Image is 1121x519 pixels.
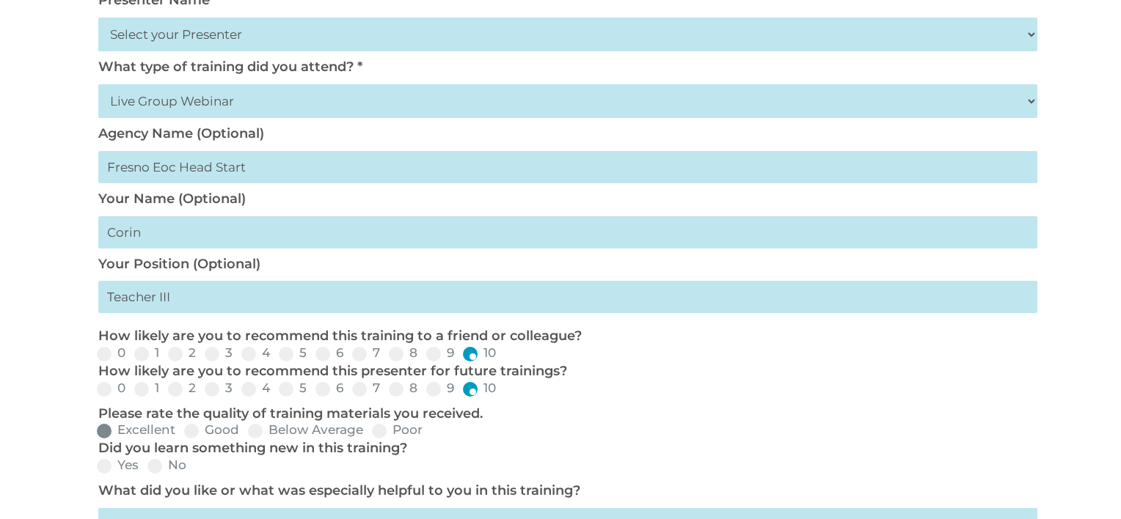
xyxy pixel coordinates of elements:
label: 7 [352,347,380,359]
label: 9 [426,347,454,359]
label: 10 [463,347,496,359]
label: 10 [463,382,496,394]
label: 4 [241,347,270,359]
label: 5 [279,347,307,359]
label: What type of training did you attend? * [98,59,362,75]
label: Below Average [248,424,363,436]
label: 1 [134,382,159,394]
label: 7 [352,382,380,394]
label: 8 [389,382,417,394]
label: 1 [134,347,159,359]
label: 9 [426,382,454,394]
label: 2 [168,347,196,359]
p: How likely are you to recommend this training to a friend or colleague? [98,328,1030,345]
label: Your Position (Optional) [98,256,260,272]
label: 2 [168,382,196,394]
p: How likely are you to recommend this presenter for future trainings? [98,363,1030,380]
label: 0 [97,382,125,394]
label: Yes [97,459,139,471]
label: 8 [389,347,417,359]
label: What did you like or what was especially helpful to you in this training? [98,482,580,498]
input: First Last [98,216,1037,249]
label: 6 [315,382,343,394]
label: 4 [241,382,270,394]
p: Please rate the quality of training materials you received. [98,405,1030,423]
p: Did you learn something new in this training? [98,440,1030,457]
input: My primary roles is... [98,281,1037,313]
label: 3 [205,347,233,359]
label: 6 [315,347,343,359]
label: 3 [205,382,233,394]
label: No [147,459,186,471]
label: Agency Name (Optional) [98,125,264,141]
input: Head Start Agency [98,151,1037,183]
label: Poor [372,424,423,436]
label: Good [184,424,239,436]
label: Excellent [97,424,175,436]
label: Your Name (Optional) [98,191,246,207]
label: 0 [97,347,125,359]
label: 5 [279,382,307,394]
